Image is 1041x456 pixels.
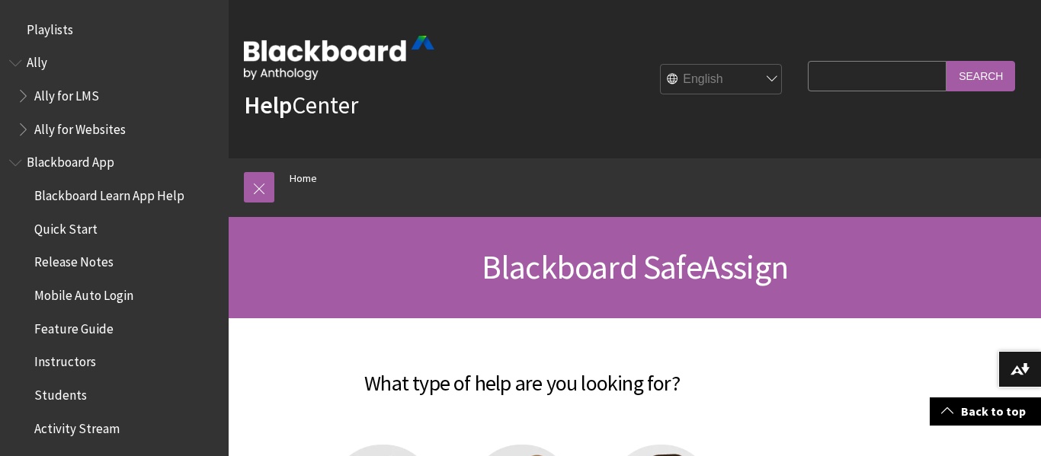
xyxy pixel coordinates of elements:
[482,246,788,288] span: Blackboard SafeAssign
[9,17,219,43] nav: Book outline for Playlists
[34,183,184,203] span: Blackboard Learn App Help
[290,169,317,188] a: Home
[947,61,1015,91] input: Search
[661,65,783,95] select: Site Language Selector
[34,250,114,270] span: Release Notes
[244,90,358,120] a: HelpCenter
[34,382,87,403] span: Students
[34,282,133,303] span: Mobile Auto Login
[244,36,434,80] img: Blackboard by Anthology
[244,90,292,120] strong: Help
[27,50,47,71] span: Ally
[34,216,98,237] span: Quick Start
[9,50,219,142] nav: Book outline for Anthology Ally Help
[34,349,96,370] span: Instructors
[34,116,126,137] span: Ally for Websites
[34,83,99,104] span: Ally for LMS
[27,17,73,37] span: Playlists
[27,150,114,171] span: Blackboard App
[34,416,120,436] span: Activity Stream
[930,397,1041,426] a: Back to top
[34,316,114,336] span: Feature Guide
[244,349,800,399] h2: What type of help are you looking for?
